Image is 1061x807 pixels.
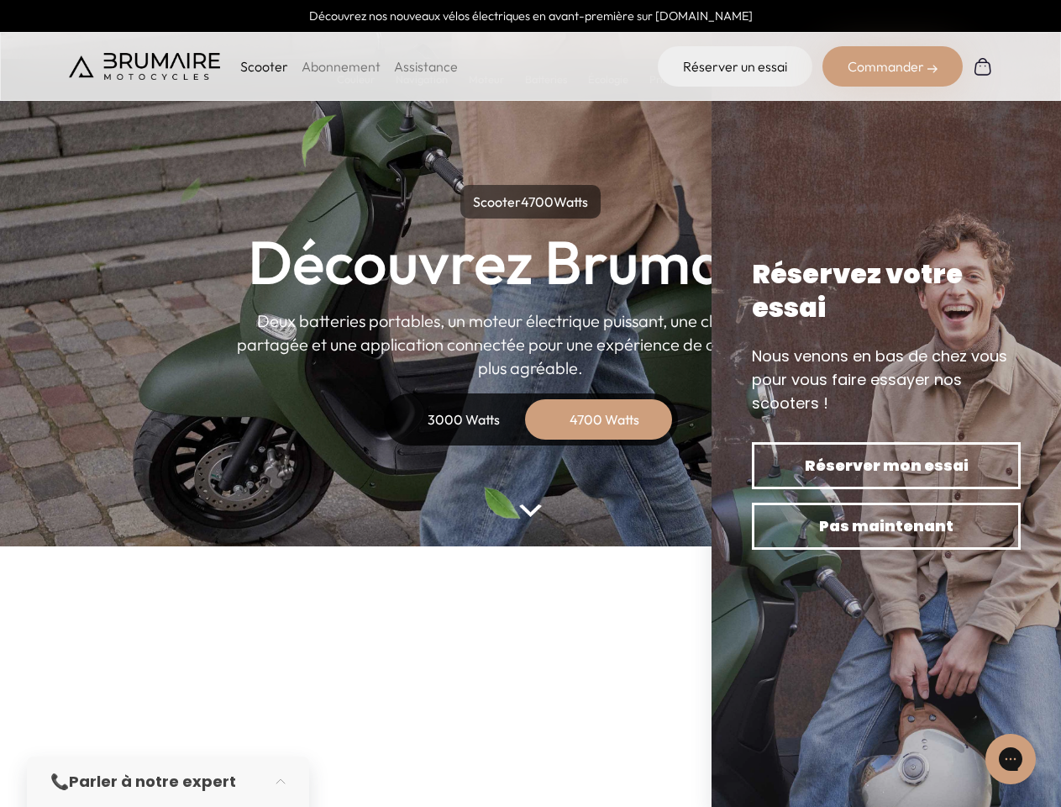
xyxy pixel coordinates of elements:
[519,504,541,517] img: arrow-bottom.png
[822,46,963,87] div: Commander
[538,399,672,440] div: 4700 Watts
[237,309,825,380] p: Deux batteries portables, un moteur électrique puissant, une clé numérique partagée et une applic...
[394,58,458,75] a: Assistance
[977,728,1044,790] iframe: Gorgias live chat messenger
[927,64,938,74] img: right-arrow-2.png
[248,232,814,293] h1: Découvrez Brumaire.
[973,56,993,76] img: Panier
[69,53,220,80] img: Brumaire Motocycles
[240,56,288,76] p: Scooter
[658,46,812,87] a: Réserver un essai
[397,399,531,440] div: 3000 Watts
[460,185,601,219] p: Scooter Watts
[521,193,554,210] span: 4700
[302,58,381,75] a: Abonnement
